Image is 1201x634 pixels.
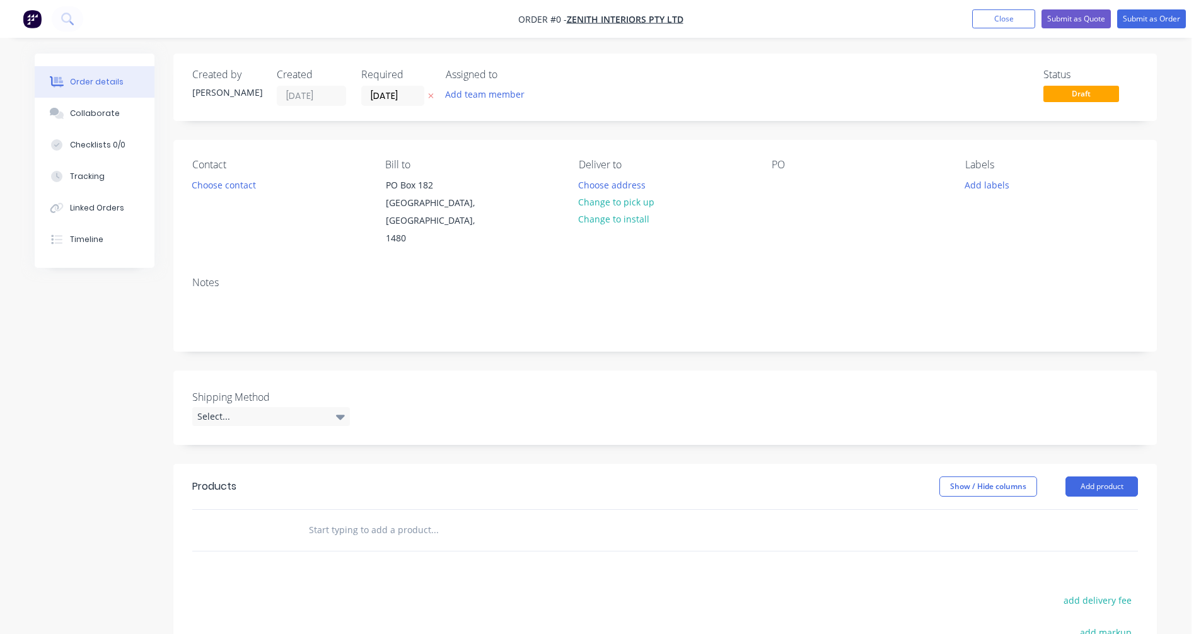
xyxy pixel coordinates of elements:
label: Shipping Method [192,389,350,405]
div: Contact [192,159,365,171]
div: Created [277,69,346,81]
img: Factory [23,9,42,28]
button: Submit as Order [1117,9,1186,28]
button: Linked Orders [35,192,154,224]
div: Created by [192,69,262,81]
div: Linked Orders [70,202,124,214]
div: Bill to [385,159,558,171]
div: Select... [192,407,350,426]
input: Start typing to add a product... [308,517,560,543]
div: Timeline [70,234,103,245]
button: Collaborate [35,98,154,129]
div: Notes [192,277,1138,289]
div: Tracking [70,171,105,182]
span: Draft [1043,86,1119,101]
div: Checklists 0/0 [70,139,125,151]
button: Change to pick up [572,193,661,210]
span: Order #0 - [518,13,567,25]
div: [GEOGRAPHIC_DATA], [GEOGRAPHIC_DATA], 1480 [386,194,490,247]
div: PO [772,159,944,171]
button: Add product [1065,476,1138,497]
button: Close [972,9,1035,28]
div: Deliver to [579,159,751,171]
div: PO Box 182 [386,176,490,194]
div: Products [192,479,236,494]
button: Choose address [572,176,653,193]
button: Add team member [439,86,531,103]
button: add delivery fee [1057,592,1138,609]
div: Collaborate [70,108,120,119]
a: Zenith Interiors Pty Ltd [567,13,683,25]
div: Status [1043,69,1138,81]
button: Submit as Quote [1041,9,1111,28]
div: Labels [965,159,1138,171]
div: PO Box 182[GEOGRAPHIC_DATA], [GEOGRAPHIC_DATA], 1480 [375,176,501,248]
button: Add labels [958,176,1016,193]
button: Order details [35,66,154,98]
button: Add team member [446,86,531,103]
div: Required [361,69,431,81]
button: Show / Hide columns [939,476,1037,497]
div: Order details [70,76,124,88]
button: Choose contact [185,176,263,193]
div: Assigned to [446,69,572,81]
button: Checklists 0/0 [35,129,154,161]
div: [PERSON_NAME] [192,86,262,99]
button: Timeline [35,224,154,255]
button: Tracking [35,161,154,192]
button: Change to install [572,210,656,228]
